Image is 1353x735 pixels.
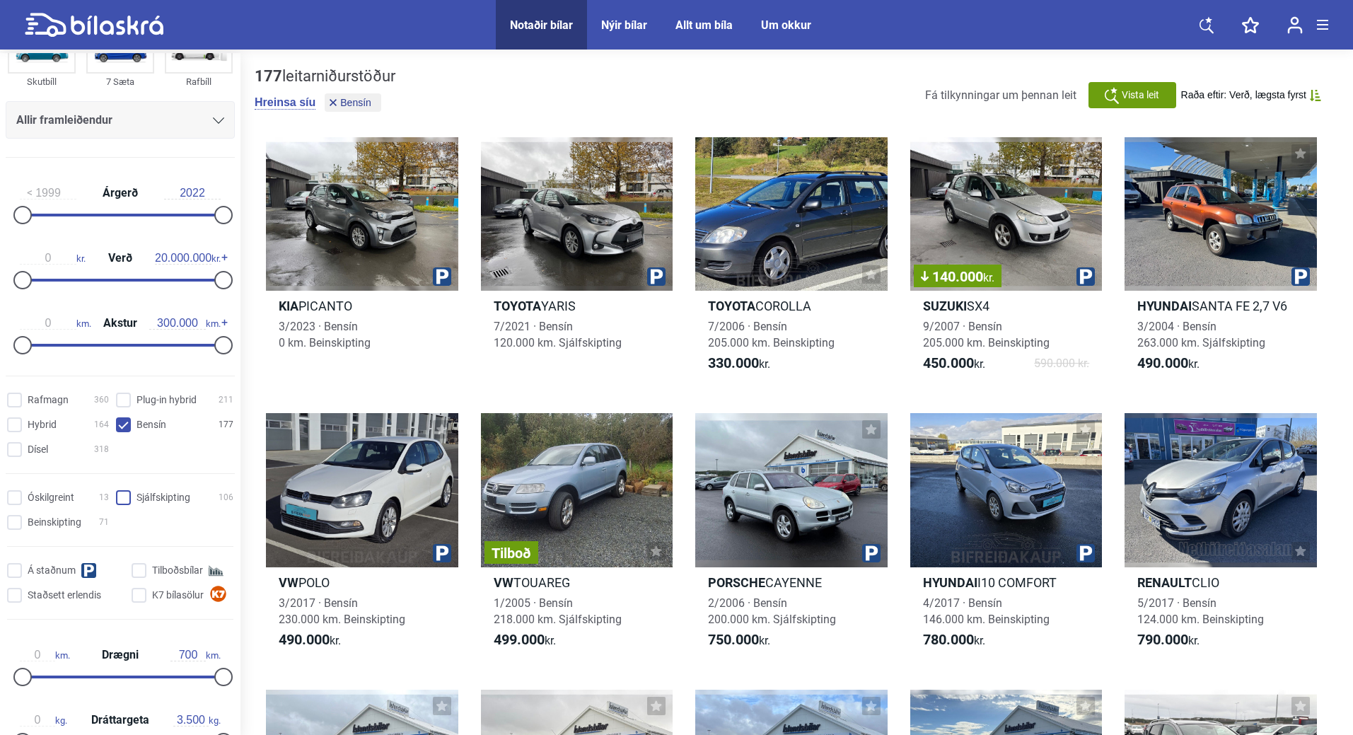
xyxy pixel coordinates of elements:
[675,18,733,32] a: Allt um bíla
[708,320,835,349] span: 7/2006 · Bensín 205.000 km. Beinskipting
[28,417,57,432] span: Hybrid
[481,574,673,591] h2: TOUAREG
[255,67,395,86] div: leitarniðurstöður
[492,546,531,560] span: Tilboð
[923,320,1050,349] span: 9/2007 · Bensín 205.000 km. Beinskipting
[494,631,545,648] b: 499.000
[28,393,69,407] span: Rafmagn
[761,18,811,32] a: Um okkur
[137,393,197,407] span: Plug-in hybrid
[708,299,755,313] b: Toyota
[1137,575,1192,590] b: Renault
[152,563,203,578] span: Tilboðsbílar
[137,417,166,432] span: Bensín
[173,714,221,727] span: kg.
[219,393,233,407] span: 211
[708,596,836,626] span: 2/2006 · Bensín 200.000 km. Sjálfskipting
[923,354,974,371] b: 450.000
[1122,88,1159,103] span: Vista leit
[1125,413,1317,661] a: RenaultCLIO5/2017 · Bensín124.000 km. Beinskipting790.000kr.
[695,298,888,314] h2: COROLLA
[1137,631,1188,648] b: 790.000
[105,253,136,264] span: Verð
[923,355,985,372] span: kr.
[28,515,81,530] span: Beinskipting
[708,575,765,590] b: Porsche
[94,417,109,432] span: 164
[99,490,109,505] span: 13
[266,413,458,661] a: VWPOLO3/2017 · Bensín230.000 km. Beinskipting490.000kr.
[481,298,673,314] h2: YARIS
[100,318,141,329] span: Akstur
[255,67,282,85] b: 177
[1137,596,1264,626] span: 5/2017 · Bensín 124.000 km. Beinskipting
[340,98,371,108] span: Bensín
[923,631,974,648] b: 780.000
[921,270,994,284] span: 140.000
[601,18,647,32] a: Nýir bílar
[510,18,573,32] a: Notaðir bílar
[1076,267,1095,286] img: parking.png
[481,137,673,385] a: ToyotaYARIS7/2021 · Bensín120.000 km. Sjálfskipting
[219,490,233,505] span: 106
[923,632,985,649] span: kr.
[28,588,101,603] span: Staðsett erlendis
[923,575,977,590] b: Hyundai
[494,632,556,649] span: kr.
[1125,574,1317,591] h2: CLIO
[1181,89,1321,101] button: Raða eftir: Verð, lægsta fyrst
[279,299,298,313] b: Kia
[433,544,451,562] img: parking.png
[1137,354,1188,371] b: 490.000
[695,574,888,591] h2: CAYENNE
[923,596,1050,626] span: 4/2017 · Bensín 146.000 km. Beinskipting
[8,74,76,90] div: Skutbíll
[149,317,221,330] span: km.
[1125,137,1317,385] a: HyundaiSANTA FE 2,7 V63/2004 · Bensín263.000 km. Sjálfskipting490.000kr.
[708,631,759,648] b: 750.000
[708,354,759,371] b: 330.000
[279,320,371,349] span: 3/2023 · Bensín 0 km. Beinskipting
[494,596,622,626] span: 1/2005 · Bensín 218.000 km. Sjálfskipting
[255,96,315,110] button: Hreinsa síu
[1181,89,1306,101] span: Raða eftir: Verð, lægsta fyrst
[28,442,48,457] span: Dísel
[266,574,458,591] h2: POLO
[266,298,458,314] h2: PICANTO
[494,299,541,313] b: Toyota
[99,515,109,530] span: 71
[1291,267,1310,286] img: parking.png
[20,252,86,265] span: kr.
[1076,544,1095,562] img: parking.png
[94,393,109,407] span: 360
[137,490,190,505] span: Sjálfskipting
[708,355,770,372] span: kr.
[1137,355,1200,372] span: kr.
[983,271,994,284] span: kr.
[695,413,888,661] a: PorscheCAYENNE2/2006 · Bensín200.000 km. Sjálfskipting750.000kr.
[1125,298,1317,314] h2: SANTA FE 2,7 V6
[325,93,381,112] button: Bensín
[20,714,67,727] span: kg.
[1034,355,1089,372] span: 590.000 kr.
[98,649,142,661] span: Drægni
[1137,632,1200,649] span: kr.
[910,413,1103,661] a: HyundaiI10 COMFORT4/2017 · Bensín146.000 km. Beinskipting780.000kr.
[494,575,513,590] b: VW
[708,632,770,649] span: kr.
[99,187,141,199] span: Árgerð
[266,137,458,385] a: KiaPICANTO3/2023 · Bensín0 km. Beinskipting
[16,110,112,130] span: Allir framleiðendur
[695,137,888,385] a: ToyotaCOROLLA7/2006 · Bensín205.000 km. Beinskipting330.000kr.
[170,649,221,661] span: km.
[481,413,673,661] a: TilboðVWTOUAREG1/2005 · Bensín218.000 km. Sjálfskipting499.000kr.
[219,417,233,432] span: 177
[88,714,153,726] span: Dráttargeta
[433,267,451,286] img: parking.png
[862,544,881,562] img: parking.png
[155,252,221,265] span: kr.
[910,298,1103,314] h2: SX4
[28,490,74,505] span: Óskilgreint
